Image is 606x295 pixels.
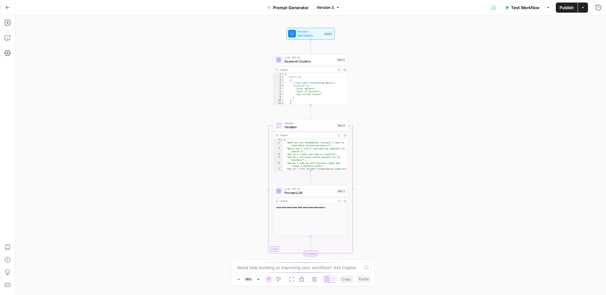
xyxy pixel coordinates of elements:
[281,73,284,75] span: Toggle code folding, rows 1 through 49
[284,121,335,125] span: Iteration
[298,33,322,38] span: Set Inputs
[273,99,284,102] div: 10
[273,153,283,156] div: 4
[310,171,312,185] g: Edge from step_5 to step_7
[273,54,348,105] div: LLM · GPT-4.1Keyword ClustersStep 4Output{ "result":[ { "theme_name":"Accounting Basics", "keywor...
[281,84,284,87] span: Toggle code folding, rows 5 through 9
[280,199,335,203] div: Output
[556,3,578,13] button: Publish
[314,3,342,12] button: Version 3
[281,102,284,105] span: Toggle code folding, rows 11 through 17
[304,251,318,256] div: Complete
[273,4,309,11] span: Prompt Generator
[273,90,284,93] div: 7
[273,162,283,167] div: 6
[273,105,284,110] div: 12
[273,96,284,99] div: 9
[273,28,348,39] div: WorkflowSet InputsInputs
[273,76,284,79] div: 2
[280,133,335,137] div: Output
[284,59,334,64] span: Keyword Clusters
[273,87,284,90] div: 6
[281,79,284,81] span: Toggle code folding, rows 3 through 10
[511,4,539,11] span: Test Workflow
[273,73,284,75] div: 1
[273,81,284,84] div: 4
[317,5,334,10] span: Version 3
[281,76,284,79] span: Toggle code folding, rows 2 through 48
[273,147,283,153] div: 3
[339,275,353,283] button: Copy
[284,187,335,191] span: LLM · GPT-4.1
[273,167,283,173] div: 7
[310,105,312,119] g: Edge from step_4 to step_5
[273,251,348,256] div: Complete
[273,120,348,171] div: LoopIterationIterationStep 5Output[ "What are the fundamental concepts I need to know about accou...
[273,141,283,147] div: 2
[273,93,284,96] div: 8
[245,277,252,282] span: 76%
[324,32,332,36] div: Inputs
[273,102,284,105] div: 11
[273,138,283,141] div: 1
[273,156,283,161] div: 5
[560,4,574,11] span: Publish
[284,125,335,129] span: Iteration
[336,57,346,62] div: Step 4
[273,79,284,81] div: 3
[342,276,351,282] span: Copy
[298,30,322,33] span: Workflow
[280,138,282,141] span: Toggle code folding, rows 1 through 8
[273,84,284,87] div: 5
[501,3,543,13] button: Test Workflow
[284,56,334,59] span: LLM · GPT-4.1
[359,276,369,282] span: Paste
[280,68,335,71] div: Output
[356,275,371,283] button: Paste
[337,123,346,128] div: Step 5
[337,189,346,193] div: Step 7
[284,190,335,195] span: Prompt LLM
[264,3,312,13] button: Prompt Generator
